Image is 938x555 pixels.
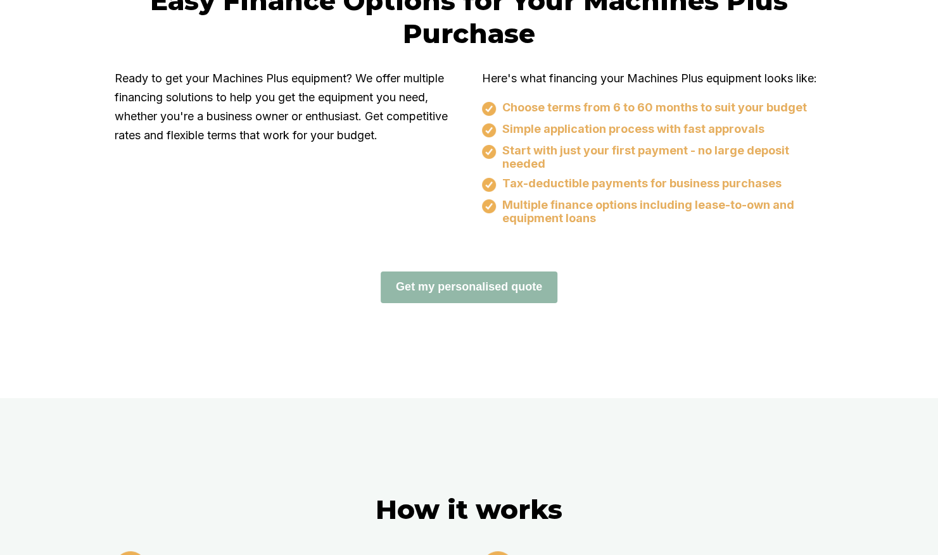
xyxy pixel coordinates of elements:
img: eligibility orange tick [482,145,496,159]
div: Start with just your first payment - no large deposit needed [482,144,824,170]
img: eligibility orange tick [482,199,496,213]
img: eligibility orange tick [482,102,496,116]
div: Multiple finance options including lease-to-own and equipment loans [482,198,824,225]
button: Get my personalised quote [381,271,557,303]
p: Here's what financing your Machines Plus equipment looks like: [482,69,824,88]
div: Choose terms from 6 to 60 months to suit your budget [482,101,824,116]
h2: How it works [376,493,562,526]
div: Simple application process with fast approvals [482,122,824,137]
img: eligibility orange tick [482,123,496,137]
div: Tax-deductible payments for business purchases [482,177,824,192]
p: Ready to get your Machines Plus equipment? We offer multiple financing solutions to help you get ... [115,69,457,145]
img: eligibility orange tick [482,178,496,192]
